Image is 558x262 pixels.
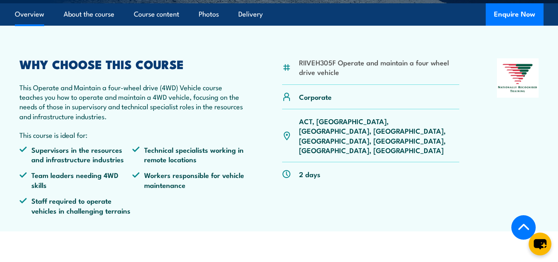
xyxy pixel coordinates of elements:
[299,116,459,155] p: ACT, [GEOGRAPHIC_DATA], [GEOGRAPHIC_DATA], [GEOGRAPHIC_DATA], [GEOGRAPHIC_DATA], [GEOGRAPHIC_DATA...
[486,3,544,26] button: Enquire Now
[64,3,114,25] a: About the course
[19,58,245,69] h2: WHY CHOOSE THIS COURSE
[15,3,44,25] a: Overview
[134,3,179,25] a: Course content
[19,130,245,139] p: This course is ideal for:
[529,233,551,255] button: chat-button
[299,58,459,77] li: RIIVEH305F Operate and maintain a four wheel drive vehicle
[238,3,263,25] a: Delivery
[132,170,245,190] li: Workers responsible for vehicle maintenance
[497,58,539,98] img: Nationally Recognised Training logo.
[19,196,132,215] li: Staff required to operate vehicles in challenging terrains
[299,169,321,179] p: 2 days
[19,82,245,121] p: This Operate and Maintain a four-wheel drive (4WD) Vehicle course teaches you how to operate and ...
[19,145,132,164] li: Supervisors in the resources and infrastructure industries
[299,92,332,101] p: Corporate
[199,3,219,25] a: Photos
[19,170,132,190] li: Team leaders needing 4WD skills
[132,145,245,164] li: Technical specialists working in remote locations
